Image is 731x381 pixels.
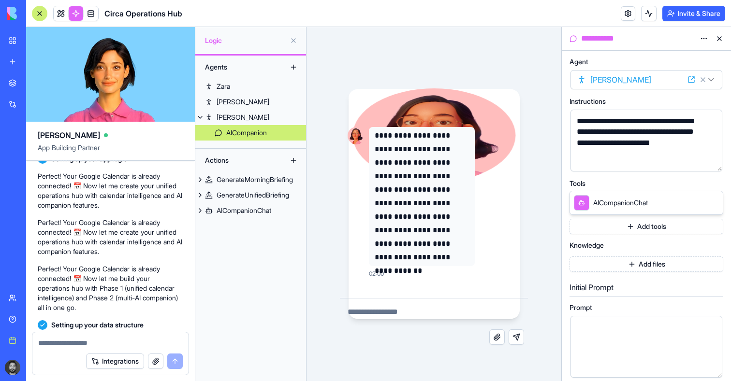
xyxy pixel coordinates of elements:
[662,6,725,21] button: Invite & Share
[5,360,20,375] img: ACg8ocLgOF4bjOymJxKawdIdklYA68NjYQoKYxjRny7HkDiFQmphKnKP_Q=s96-c
[217,206,271,215] div: AICompanionChat
[195,203,306,218] a: AICompanionChat
[195,79,306,94] a: Zara
[205,36,286,45] span: Logic
[369,270,384,278] span: 02:00
[86,353,144,369] button: Integrations
[217,82,230,91] div: Zara
[217,97,269,107] div: [PERSON_NAME]
[38,171,183,210] p: Perfect! Your Google Calendar is already connected! 📅 Now let me create your unified operations h...
[217,175,293,184] div: GenerateMorningBriefing
[570,304,592,311] span: Prompt
[570,219,723,234] button: Add tools
[593,198,648,208] span: AICompanionChat
[570,242,604,249] span: Knowledge
[226,128,267,138] div: AICompanion
[217,190,289,200] div: GenerateUnifiedBriefing
[7,7,67,20] img: logo
[570,282,723,293] h5: Initial Prompt
[38,129,100,141] span: [PERSON_NAME]
[570,180,585,187] span: Tools
[195,172,306,187] a: GenerateMorningBriefing
[200,59,278,75] div: Agents
[570,256,723,272] button: Add files
[195,94,306,110] a: [PERSON_NAME]
[200,153,278,168] div: Actions
[570,58,588,65] span: Agent
[38,264,183,312] p: Perfect! Your Google Calendar is already connected! 📅 Now let me build your operations hub with P...
[38,143,183,160] span: App Building Partner
[104,8,182,19] span: Circa Operations Hub
[348,127,365,144] img: Nora_agent_dy8fsi.png
[570,98,606,105] span: Instructions
[195,125,306,141] a: AICompanion
[51,320,144,330] span: Setting up your data structure
[217,113,269,122] div: [PERSON_NAME]
[38,218,183,256] p: Perfect! Your Google Calendar is already connected! 📅 Now let me create your unified operations h...
[195,110,306,125] a: [PERSON_NAME]
[195,187,306,203] a: GenerateUnifiedBriefing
